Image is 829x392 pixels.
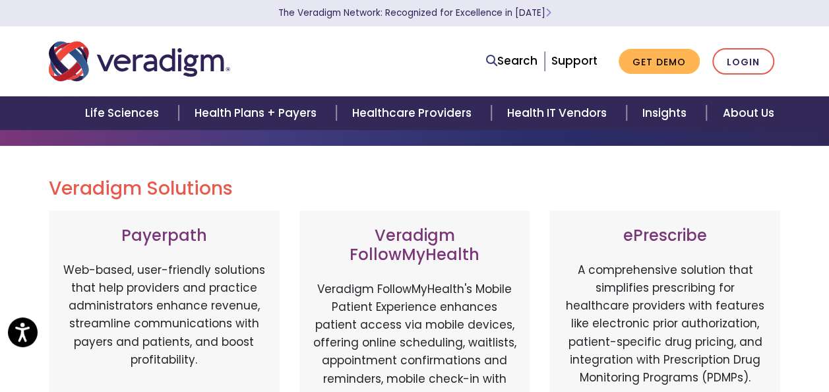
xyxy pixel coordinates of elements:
[313,226,517,265] h3: Veradigm FollowMyHealth
[179,96,336,130] a: Health Plans + Payers
[486,52,537,70] a: Search
[336,96,491,130] a: Healthcare Providers
[551,53,598,69] a: Support
[706,96,789,130] a: About Us
[627,96,706,130] a: Insights
[69,96,179,130] a: Life Sciences
[619,49,700,75] a: Get Demo
[545,7,551,19] span: Learn More
[62,226,266,245] h3: Payerpath
[278,7,551,19] a: The Veradigm Network: Recognized for Excellence in [DATE]Learn More
[712,48,774,75] a: Login
[49,40,230,83] img: Veradigm logo
[491,96,627,130] a: Health IT Vendors
[49,178,781,200] h2: Veradigm Solutions
[563,226,767,245] h3: ePrescribe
